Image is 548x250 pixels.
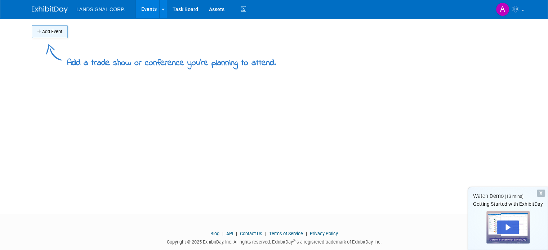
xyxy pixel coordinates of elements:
img: Amir Khazaneh [496,3,509,16]
div: Dismiss [537,190,545,197]
div: Watch Demo [468,192,548,200]
sup: ® [293,239,295,243]
a: Privacy Policy [310,231,338,236]
span: | [263,231,268,236]
div: Play [497,221,519,234]
span: LANDSIGNAL CORP. [76,6,125,12]
div: Getting Started with ExhibitDay [468,200,548,208]
span: | [304,231,309,236]
a: Blog [210,231,219,236]
button: Add Event [32,25,68,38]
span: | [220,231,225,236]
span: (13 mins) [505,194,524,199]
div: Add a trade show or conference you're planning to attend. [67,52,276,69]
a: API [226,231,233,236]
img: ExhibitDay [32,6,68,13]
a: Terms of Service [269,231,303,236]
a: Contact Us [240,231,262,236]
span: | [234,231,239,236]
